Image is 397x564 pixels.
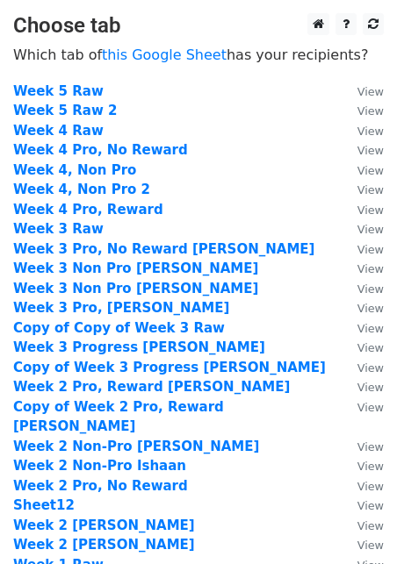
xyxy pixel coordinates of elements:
[340,320,384,336] a: View
[357,104,384,118] small: View
[13,537,195,553] a: Week 2 [PERSON_NAME]
[13,458,186,474] a: Week 2 Non-Pro Ishaan
[13,221,104,237] a: Week 3 Raw
[340,379,384,395] a: View
[357,243,384,256] small: View
[13,360,326,375] a: Copy of Week 3 Progress [PERSON_NAME]
[102,46,227,63] a: this Google Sheet
[357,361,384,375] small: View
[13,478,188,494] a: Week 2 Pro, No Reward
[13,46,384,64] p: Which tab of has your recipients?
[13,83,104,99] a: Week 5 Raw
[340,202,384,218] a: View
[340,300,384,316] a: View
[13,339,265,355] a: Week 3 Progress [PERSON_NAME]
[13,497,75,513] a: Sheet12
[357,460,384,473] small: View
[357,164,384,177] small: View
[340,261,384,276] a: View
[13,399,224,435] a: Copy of Week 2 Pro, Reward [PERSON_NAME]
[13,518,195,533] a: Week 2 [PERSON_NAME]
[340,399,384,415] a: View
[340,281,384,296] a: View
[13,103,117,118] a: Week 5 Raw 2
[357,125,384,138] small: View
[13,182,150,197] a: Week 4, Non Pro 2
[340,458,384,474] a: View
[13,162,136,178] a: Week 4, Non Pro
[357,499,384,512] small: View
[340,83,384,99] a: View
[13,202,163,218] a: Week 4 Pro, Reward
[340,497,384,513] a: View
[13,281,258,296] a: Week 3 Non Pro [PERSON_NAME]
[357,381,384,394] small: View
[13,241,314,257] a: Week 3 Pro, No Reward [PERSON_NAME]
[340,103,384,118] a: View
[13,261,258,276] a: Week 3 Non Pro [PERSON_NAME]
[357,262,384,275] small: View
[340,339,384,355] a: View
[357,480,384,493] small: View
[13,300,229,316] a: Week 3 Pro, [PERSON_NAME]
[340,241,384,257] a: View
[13,13,384,39] h3: Choose tab
[340,221,384,237] a: View
[357,183,384,196] small: View
[13,439,259,454] a: Week 2 Non-Pro [PERSON_NAME]
[13,142,188,158] a: Week 4 Pro, No Reward
[357,144,384,157] small: View
[13,379,290,395] a: Week 2 Pro, Reward [PERSON_NAME]
[340,123,384,139] a: View
[340,182,384,197] a: View
[340,478,384,494] a: View
[357,519,384,532] small: View
[357,440,384,453] small: View
[357,282,384,296] small: View
[340,142,384,158] a: View
[357,223,384,236] small: View
[357,203,384,217] small: View
[357,85,384,98] small: View
[357,401,384,414] small: View
[357,341,384,354] small: View
[340,439,384,454] a: View
[13,320,225,336] a: Copy of Copy of Week 3 Raw
[357,302,384,315] small: View
[357,322,384,335] small: View
[340,518,384,533] a: View
[13,123,104,139] a: Week 4 Raw
[340,537,384,553] a: View
[340,162,384,178] a: View
[340,360,384,375] a: View
[357,539,384,552] small: View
